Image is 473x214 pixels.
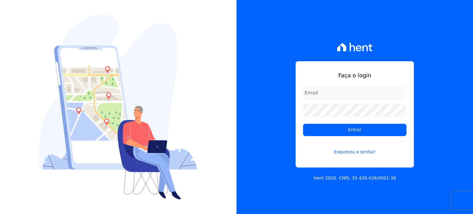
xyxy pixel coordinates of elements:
[39,14,197,200] img: Login
[303,71,406,79] h1: Faça o login
[303,141,406,155] a: Esqueceu a senha?
[303,124,406,136] input: Entrar
[303,87,406,99] input: Email
[313,175,396,181] p: Hent 2020. CNPJ: 35.429.428/0001-39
